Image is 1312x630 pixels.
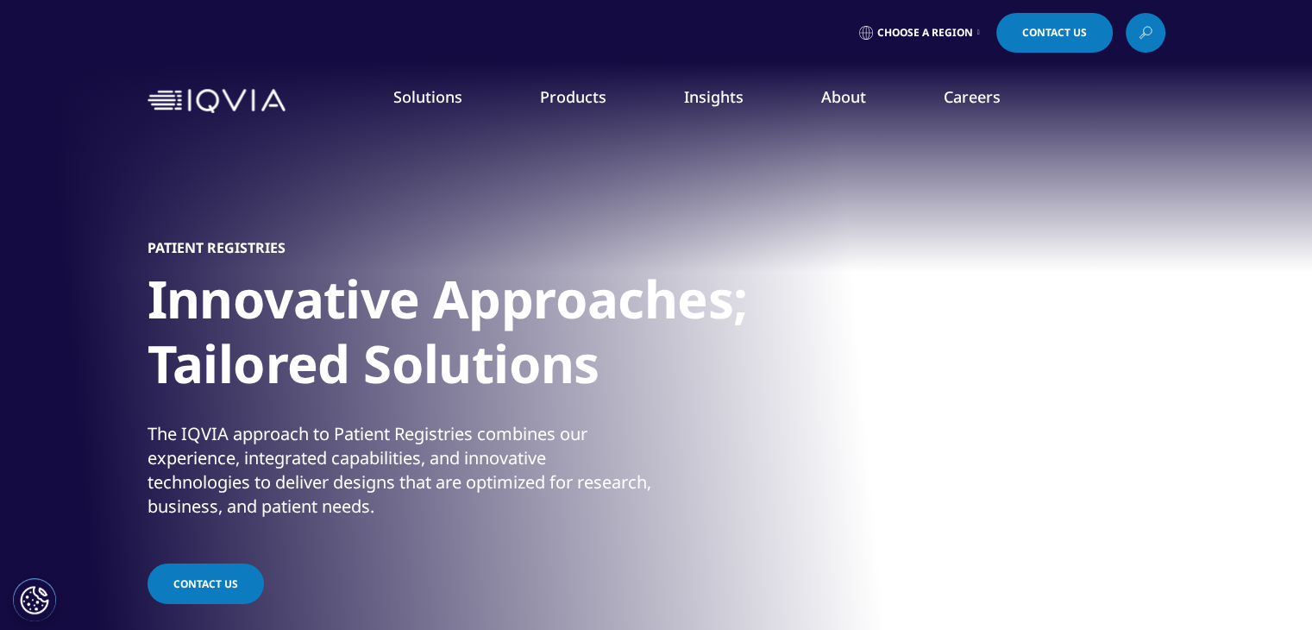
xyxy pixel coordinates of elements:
h1: Innovative Approaches; Tailored Solutions [148,267,794,406]
button: Cookies Settings [13,578,56,621]
a: Solutions [393,86,462,107]
a: Contact Us [996,13,1113,53]
a: About [821,86,866,107]
a: Products [540,86,606,107]
a: Careers [944,86,1001,107]
p: The IQVIA approach to Patient Registries combines our experience, integrated capabilities, and in... [148,422,652,529]
a: CONTACT US [148,564,264,604]
a: Insights [684,86,744,107]
span: CONTACT US [173,576,238,591]
h5: PATIENT REGISTRIES [148,239,286,256]
img: IQVIA Healthcare Information Technology and Pharma Clinical Research Company [148,89,286,114]
span: Choose a Region [877,26,973,40]
nav: Primary [292,60,1165,142]
span: Contact Us [1022,28,1087,38]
